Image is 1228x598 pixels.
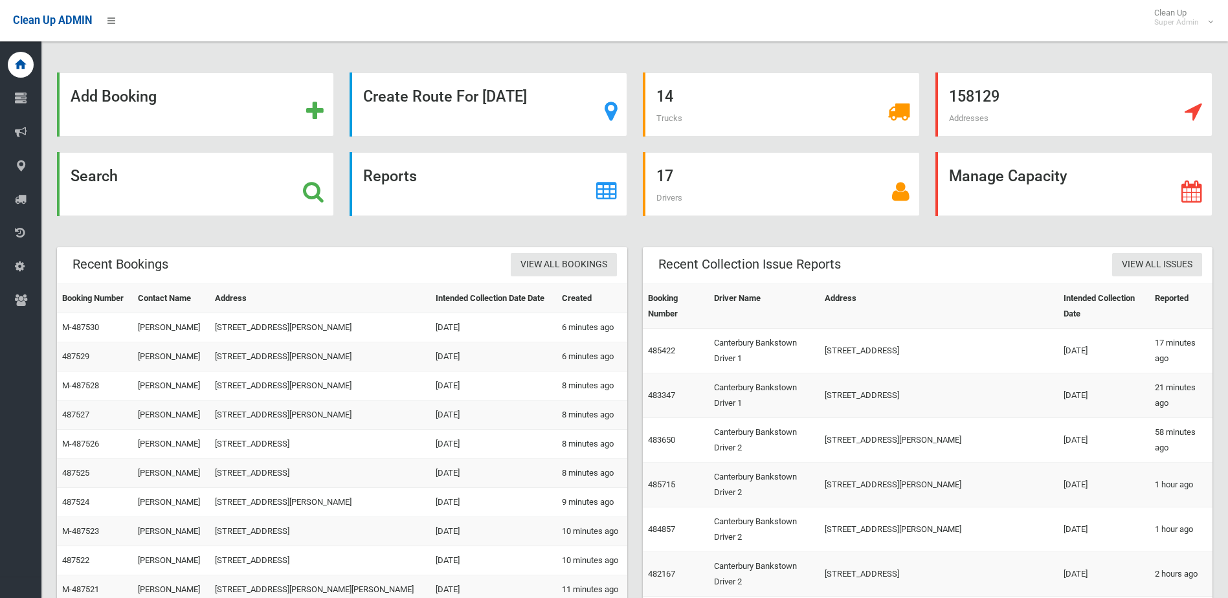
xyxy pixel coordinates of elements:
td: 58 minutes ago [1150,418,1212,463]
td: [DATE] [430,401,556,430]
td: [STREET_ADDRESS] [210,546,430,575]
a: 487527 [62,410,89,419]
th: Contact Name [133,284,209,313]
td: [DATE] [430,459,556,488]
td: 6 minutes ago [557,313,627,342]
strong: Search [71,167,118,185]
small: Super Admin [1154,17,1199,27]
td: [PERSON_NAME] [133,459,209,488]
a: M-487526 [62,439,99,448]
td: [DATE] [1058,418,1150,463]
th: Address [210,284,430,313]
td: 2 hours ago [1150,552,1212,597]
span: Trucks [656,113,682,123]
td: [STREET_ADDRESS][PERSON_NAME] [820,418,1058,463]
td: [STREET_ADDRESS][PERSON_NAME] [210,488,430,517]
td: [PERSON_NAME] [133,488,209,517]
td: [PERSON_NAME] [133,517,209,546]
a: M-487523 [62,526,99,536]
a: 487525 [62,468,89,478]
td: 8 minutes ago [557,459,627,488]
a: 482167 [648,569,675,579]
td: [DATE] [430,546,556,575]
strong: 17 [656,167,673,185]
td: 10 minutes ago [557,546,627,575]
a: View All Issues [1112,253,1202,277]
th: Booking Number [57,284,133,313]
a: 483650 [648,435,675,445]
a: Manage Capacity [935,152,1212,216]
td: 8 minutes ago [557,371,627,401]
td: [STREET_ADDRESS] [820,552,1058,597]
td: [STREET_ADDRESS] [210,517,430,546]
td: [STREET_ADDRESS] [210,459,430,488]
td: [STREET_ADDRESS][PERSON_NAME] [210,371,430,401]
a: 487529 [62,351,89,361]
th: Reported [1150,284,1212,329]
td: [DATE] [430,342,556,371]
td: 17 minutes ago [1150,329,1212,373]
strong: Create Route For [DATE] [363,87,527,105]
td: Canterbury Bankstown Driver 2 [709,507,820,552]
td: 6 minutes ago [557,342,627,371]
td: [DATE] [430,430,556,459]
td: 1 hour ago [1150,507,1212,552]
td: [DATE] [430,371,556,401]
td: [PERSON_NAME] [133,430,209,459]
td: [DATE] [430,517,556,546]
a: 487524 [62,497,89,507]
strong: 14 [656,87,673,105]
header: Recent Bookings [57,252,184,277]
a: 487522 [62,555,89,565]
td: Canterbury Bankstown Driver 1 [709,373,820,418]
a: 158129 Addresses [935,72,1212,137]
a: 483347 [648,390,675,400]
a: 485715 [648,480,675,489]
td: [PERSON_NAME] [133,401,209,430]
td: [DATE] [430,488,556,517]
a: M-487530 [62,322,99,332]
a: Add Booking [57,72,334,137]
td: [DATE] [1058,507,1150,552]
a: View All Bookings [511,253,617,277]
td: [DATE] [1058,463,1150,507]
td: 9 minutes ago [557,488,627,517]
a: Create Route For [DATE] [350,72,627,137]
td: 8 minutes ago [557,401,627,430]
td: Canterbury Bankstown Driver 1 [709,329,820,373]
strong: Manage Capacity [949,167,1067,185]
td: [STREET_ADDRESS] [820,329,1058,373]
td: [PERSON_NAME] [133,313,209,342]
th: Address [820,284,1058,329]
td: [DATE] [1058,373,1150,418]
td: Canterbury Bankstown Driver 2 [709,418,820,463]
th: Driver Name [709,284,820,329]
td: Canterbury Bankstown Driver 2 [709,552,820,597]
strong: 158129 [949,87,999,105]
a: M-487521 [62,584,99,594]
th: Booking Number [643,284,709,329]
strong: Reports [363,167,417,185]
a: 484857 [648,524,675,534]
a: Reports [350,152,627,216]
td: [STREET_ADDRESS][PERSON_NAME] [210,313,430,342]
a: 17 Drivers [643,152,920,216]
span: Clean Up ADMIN [13,14,92,27]
td: Canterbury Bankstown Driver 2 [709,463,820,507]
a: 485422 [648,346,675,355]
td: [STREET_ADDRESS] [210,430,430,459]
td: 1 hour ago [1150,463,1212,507]
a: 14 Trucks [643,72,920,137]
td: [STREET_ADDRESS][PERSON_NAME] [210,342,430,371]
td: [PERSON_NAME] [133,371,209,401]
td: [STREET_ADDRESS] [820,373,1058,418]
td: 21 minutes ago [1150,373,1212,418]
a: Search [57,152,334,216]
td: 10 minutes ago [557,517,627,546]
td: [PERSON_NAME] [133,546,209,575]
td: [STREET_ADDRESS][PERSON_NAME] [210,401,430,430]
th: Intended Collection Date [1058,284,1150,329]
span: Drivers [656,193,682,203]
span: Addresses [949,113,988,123]
td: [DATE] [430,313,556,342]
